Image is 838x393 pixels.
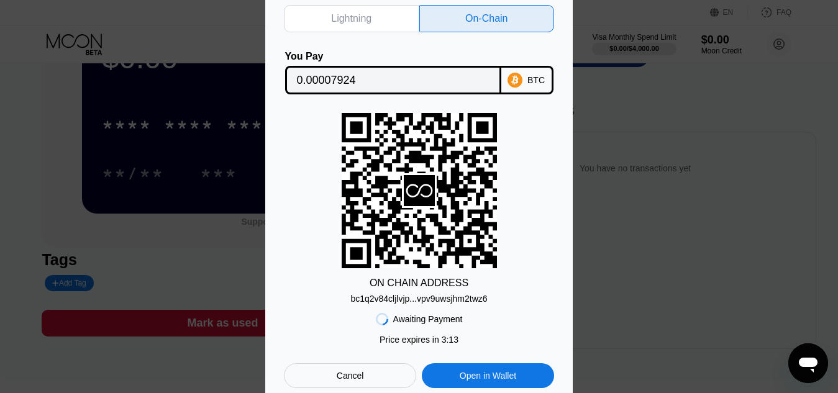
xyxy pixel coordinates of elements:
[337,370,364,381] div: Cancel
[284,363,416,388] div: Cancel
[284,5,419,32] div: Lightning
[285,51,501,62] div: You Pay
[527,75,545,85] div: BTC
[465,12,508,25] div: On-Chain
[419,5,555,32] div: On-Chain
[422,363,554,388] div: Open in Wallet
[284,51,554,94] div: You PayBTC
[350,294,487,304] div: bc1q2v84cljlvjp...vpv9uwsjhm2twz6
[331,12,371,25] div: Lightning
[350,289,487,304] div: bc1q2v84cljlvjp...vpv9uwsjhm2twz6
[380,335,458,345] div: Price expires in
[442,335,458,345] span: 3 : 13
[393,314,463,324] div: Awaiting Payment
[370,278,468,289] div: ON CHAIN ADDRESS
[460,370,516,381] div: Open in Wallet
[788,343,828,383] iframe: Button to launch messaging window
